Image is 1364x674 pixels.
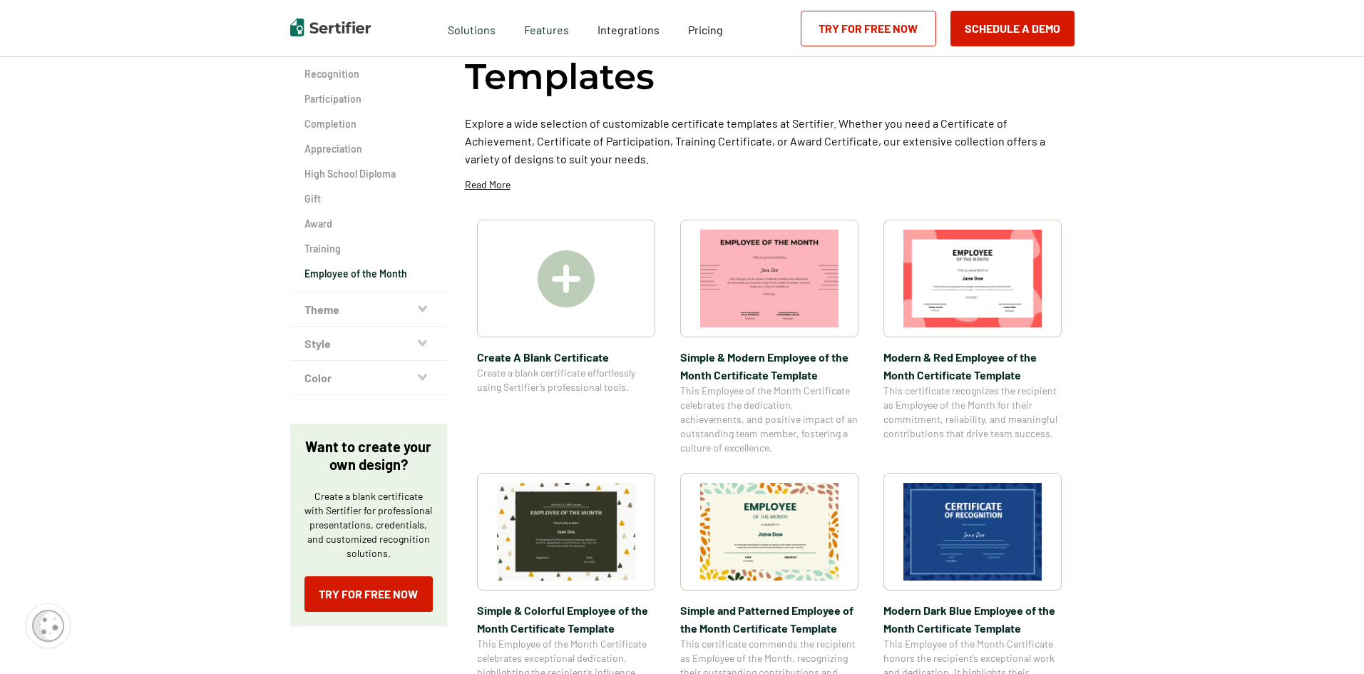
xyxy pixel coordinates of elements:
a: High School Diploma [304,167,433,181]
a: Training [304,242,433,256]
img: Simple & Modern Employee of the Month Certificate Template [700,230,839,327]
a: Participation [304,92,433,106]
span: Create A Blank Certificate [477,348,655,366]
span: Pricing [688,23,723,36]
a: Pricing [688,19,723,37]
span: Simple and Patterned Employee of the Month Certificate Template [680,601,858,637]
a: Modern & Red Employee of the Month Certificate TemplateModern & Red Employee of the Month Certifi... [883,220,1062,455]
img: Simple and Patterned Employee of the Month Certificate Template [700,483,839,581]
img: Cookie Popup Icon [32,610,64,642]
p: Read More [465,178,511,192]
img: Simple & Colorful Employee of the Month Certificate Template [497,483,635,581]
a: Try for Free Now [801,11,936,46]
img: Modern & Red Employee of the Month Certificate Template [903,230,1042,327]
span: Simple & Modern Employee of the Month Certificate Template [680,348,858,384]
span: Create a blank certificate effortlessly using Sertifier’s professional tools. [477,366,655,394]
a: Employee of the Month [304,267,433,281]
a: Simple & Modern Employee of the Month Certificate TemplateSimple & Modern Employee of the Month C... [680,220,858,455]
a: Award [304,217,433,231]
img: Create A Blank Certificate [538,250,595,307]
p: Create a blank certificate with Sertifier for professional presentations, credentials, and custom... [304,489,433,561]
p: Explore a wide selection of customizable certificate templates at Sertifier. Whether you need a C... [465,114,1075,168]
span: Features [524,19,569,37]
div: Category [290,42,447,292]
a: Gift [304,192,433,206]
span: This Employee of the Month Certificate celebrates the dedication, achievements, and positive impa... [680,384,858,455]
span: Simple & Colorful Employee of the Month Certificate Template [477,601,655,637]
span: This certificate recognizes the recipient as Employee of the Month for their commitment, reliabil... [883,384,1062,441]
a: Recognition [304,67,433,81]
a: Completion [304,117,433,131]
button: Style [290,327,447,361]
img: Sertifier | Digital Credentialing Platform [290,19,371,36]
span: Integrations [598,23,660,36]
iframe: Chat Widget [1293,606,1364,674]
a: Integrations [598,19,660,37]
button: Theme [290,292,447,327]
p: Want to create your own design? [304,438,433,474]
span: Modern & Red Employee of the Month Certificate Template [883,348,1062,384]
a: Try for Free Now [304,576,433,612]
span: Modern Dark Blue Employee of the Month Certificate Template [883,601,1062,637]
img: Modern Dark Blue Employee of the Month Certificate Template [903,483,1042,581]
a: Appreciation [304,142,433,156]
button: Schedule a Demo [950,11,1075,46]
span: Solutions [448,19,496,37]
button: Color [290,361,447,395]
